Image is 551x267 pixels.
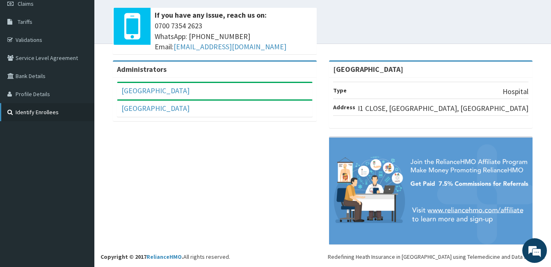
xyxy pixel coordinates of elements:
[503,86,528,97] p: Hospital
[329,138,533,244] img: provider-team-banner.png
[155,10,267,20] b: If you have any issue, reach us on:
[333,87,347,94] b: Type
[117,64,167,74] b: Administrators
[121,104,190,113] a: [GEOGRAPHIC_DATA]
[94,44,551,267] footer: All rights reserved.
[18,18,32,25] span: Tariffs
[333,64,403,74] strong: [GEOGRAPHIC_DATA]
[328,253,545,261] div: Redefining Heath Insurance in [GEOGRAPHIC_DATA] using Telemedicine and Data Science!
[101,253,183,260] strong: Copyright © 2017 .
[121,86,190,95] a: [GEOGRAPHIC_DATA]
[146,253,182,260] a: RelianceHMO
[358,103,528,114] p: I1 CLOSE, [GEOGRAPHIC_DATA], [GEOGRAPHIC_DATA]
[333,104,355,111] b: Address
[174,42,286,51] a: [EMAIL_ADDRESS][DOMAIN_NAME]
[155,21,313,52] span: 0700 7354 2623 WhatsApp: [PHONE_NUMBER] Email:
